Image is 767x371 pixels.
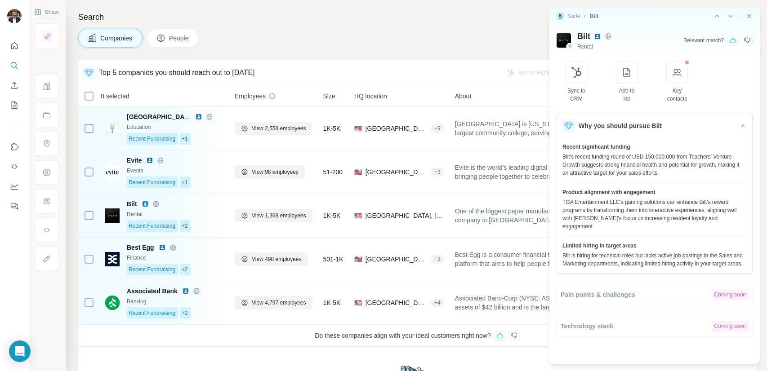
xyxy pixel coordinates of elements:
span: +2 [182,265,188,274]
img: Logo of Bilt [105,208,120,223]
div: Events [127,167,224,175]
span: +2 [182,222,188,230]
span: Best Egg [127,243,154,252]
button: Show [28,5,65,19]
span: Evite is the world’s leading digital platform for bringing people together to celebrate their mos... [455,163,588,181]
h4: Search [78,11,756,23]
span: 🇺🇸 [354,255,362,264]
div: Surfe [567,12,580,20]
span: View 98 employees [252,168,299,176]
span: View 2,558 employees [252,124,306,132]
button: Enrich CSV [7,77,22,93]
span: Recent Fundraising [129,222,175,230]
div: + 3 [431,168,444,176]
button: View 1,368 employees [235,209,312,222]
span: [GEOGRAPHIC_DATA], [US_STATE] [366,298,427,307]
span: [GEOGRAPHIC_DATA], [US_STATE] [366,255,427,264]
div: | [740,12,741,20]
span: Best Egg is a consumer financial technology platform that aims to help people feel more confident... [455,250,588,268]
div: Bilt [590,12,598,20]
button: Dashboard [7,178,22,194]
span: [GEOGRAPHIC_DATA] [127,113,194,120]
span: View 498 employees [252,255,302,263]
button: View 498 employees [235,252,308,266]
button: View 98 employees [235,165,305,179]
li: / [584,12,585,20]
button: View 2,558 employees [235,122,312,135]
span: 🇺🇸 [354,168,362,177]
img: Logo of Associated Bank [105,296,120,310]
div: Add to list [616,87,638,103]
div: + 9 [431,124,444,132]
img: Logo of Wake Technical Community College [105,121,120,136]
span: HQ location [354,92,387,101]
span: [GEOGRAPHIC_DATA], [US_STATE] [366,211,444,220]
button: Use Surfe API [7,159,22,175]
div: + 2 [431,255,444,263]
span: [GEOGRAPHIC_DATA] is [US_STATE]’s largest community college, serving approximately 63,000 adults ... [455,119,588,137]
button: Previous [726,12,735,21]
div: Key contacts [667,87,688,103]
span: Companies [100,34,133,43]
img: LinkedIn logo [142,200,149,208]
div: Rental [127,210,224,218]
span: People [169,34,190,43]
div: Do these companies align with your ideal customers right now? [78,325,756,347]
img: Avatar [7,9,22,23]
span: 1K-5K [323,211,341,220]
span: 🇺🇸 [354,298,362,307]
div: Coming soon [711,321,749,331]
div: Open Intercom Messenger [9,340,31,362]
img: LinkedIn avatar [594,33,601,40]
span: 1K-5K [323,124,341,133]
button: Search [7,57,22,74]
div: Finance [127,254,224,262]
img: LinkedIn logo [159,244,166,251]
span: +2 [182,309,188,317]
button: Feedback [7,198,22,214]
div: Relevant match ? [683,36,724,44]
div: + 4 [431,299,444,307]
button: Pain points & challengesComing soon [557,285,752,305]
span: +1 [182,178,188,186]
button: My lists [7,97,22,113]
div: Bilt's recent funding round of USD 150,000,000 from Teachers’ Venture Growth suggests strong fina... [562,153,747,177]
span: Recent Fundraising [129,309,175,317]
button: Quick start [7,38,22,54]
img: LinkedIn logo [146,157,153,164]
span: Associated Banc-Corp (NYSE: ASB) has total assets of $42 billion and is the largest bank holding ... [455,294,588,312]
span: One of the biggest paper manufacturing company in [GEOGRAPHIC_DATA]( US 3.5 bn enterprize). Also ... [455,207,588,225]
button: View 4,797 employees [235,296,312,309]
span: Recent Fundraising [129,178,175,186]
span: About [455,92,472,101]
button: Use Surfe on LinkedIn [7,139,22,155]
button: Close side panel [745,13,753,20]
span: Employees [235,92,266,101]
img: Logo of Bilt [557,33,571,48]
img: LinkedIn logo [195,113,202,120]
span: Recent Fundraising [129,265,175,274]
span: Recent significant funding [562,143,630,151]
span: 0 selected [101,92,129,101]
img: Logo of Best Egg [105,252,120,266]
span: [GEOGRAPHIC_DATA], [US_STATE] [366,168,427,177]
div: Sync to CRM [566,87,587,103]
span: 1K-5K [323,298,341,307]
span: Evite [127,156,142,165]
button: Technology stackComing soon [557,316,752,336]
span: +1 [182,135,188,143]
span: View 4,797 employees [252,299,306,307]
span: 501-1K [323,255,343,264]
div: Education [127,123,224,131]
button: Why you should pursue Bilt [557,114,752,137]
div: Top 5 companies you should reach out to [DATE] [99,67,255,78]
img: Surfe Logo [557,13,564,20]
span: Bilt [577,30,590,43]
div: TGA Entertainment LLC's gaming solutions can enhance Bilt's reward programs by transforming them ... [562,198,747,230]
span: [GEOGRAPHIC_DATA], [US_STATE] [366,124,427,133]
span: Pain points & challenges [561,290,635,299]
span: View 1,368 employees [252,212,306,220]
span: Product alignment with engagement [562,188,656,196]
span: Bilt [127,199,137,208]
div: Bilt is hiring for technical roles but lacks active job postings in the Sales and Marketing depar... [562,252,747,268]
